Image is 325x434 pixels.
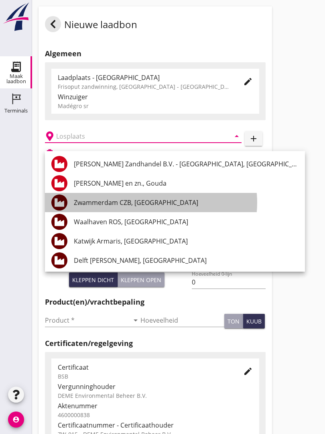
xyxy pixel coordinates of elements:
[74,198,299,207] div: Zwammerdam CZB, [GEOGRAPHIC_DATA]
[58,372,230,381] div: BSB
[58,82,230,91] div: Frisoput zandwinning, [GEOGRAPHIC_DATA] - [GEOGRAPHIC_DATA].
[118,272,165,287] button: Kleppen open
[74,217,299,227] div: Waalhaven ROS, [GEOGRAPHIC_DATA]
[58,391,253,400] div: DEME Environmental Beheer B.V.
[58,362,230,372] div: Certificaat
[74,236,299,246] div: Katwijk Armaris, [GEOGRAPHIC_DATA]
[74,159,299,169] div: [PERSON_NAME] Zandhandel B.V. - [GEOGRAPHIC_DATA], [GEOGRAPHIC_DATA]
[58,102,253,110] div: Madégro sr
[121,276,161,284] div: Kleppen open
[58,420,253,430] div: Certificaatnummer - Certificaathouder
[58,73,230,82] div: Laadplaats - [GEOGRAPHIC_DATA]
[232,131,242,141] i: arrow_drop_down
[4,108,28,113] div: Terminals
[58,149,99,157] h2: Beladen vaartuig
[243,77,253,86] i: edit
[45,297,266,307] h2: Product(en)/vrachtbepaling
[249,134,258,143] i: add
[45,314,129,327] input: Product *
[45,338,266,349] h2: Certificaten/regelgeving
[58,382,253,391] div: Vergunninghouder
[246,317,262,325] div: kuub
[140,314,225,327] input: Hoeveelheid
[2,2,30,32] img: logo-small.a267ee39.svg
[192,276,265,289] input: Hoeveelheid 0-lijn
[74,256,299,265] div: Delft [PERSON_NAME], [GEOGRAPHIC_DATA]
[74,178,299,188] div: [PERSON_NAME] en zn., Gouda
[58,411,253,419] div: 4600000838
[58,401,253,411] div: Aktenummer
[45,16,137,35] div: Nieuwe laadbon
[58,92,253,102] div: Winzuiger
[8,411,24,428] i: account_circle
[69,272,118,287] button: Kleppen dicht
[131,315,140,325] i: arrow_drop_down
[243,366,253,376] i: edit
[224,314,243,328] button: ton
[56,130,219,143] input: Losplaats
[45,48,266,59] h2: Algemeen
[227,317,240,325] div: ton
[72,276,114,284] div: Kleppen dicht
[243,314,265,328] button: kuub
